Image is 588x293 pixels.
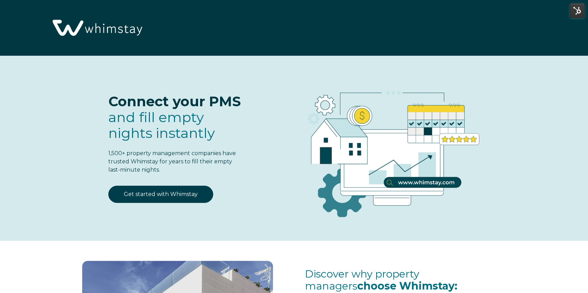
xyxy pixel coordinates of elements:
span: fill empty nights instantly [108,109,215,141]
span: Discover why property managers [305,268,457,292]
span: 1,500+ property management companies have trusted Whimstay for years to fill their empty last-min... [108,150,236,173]
a: Get started with Whimstay [108,186,213,203]
img: HubSpot Tools Menu Toggle [570,3,585,18]
span: Connect your PMS [108,93,241,110]
span: and [108,109,215,141]
span: choose Whimstay: [357,280,457,292]
img: RBO Ilustrations-03 [269,69,511,228]
img: Whimstay Logo-02 1 [48,3,145,53]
